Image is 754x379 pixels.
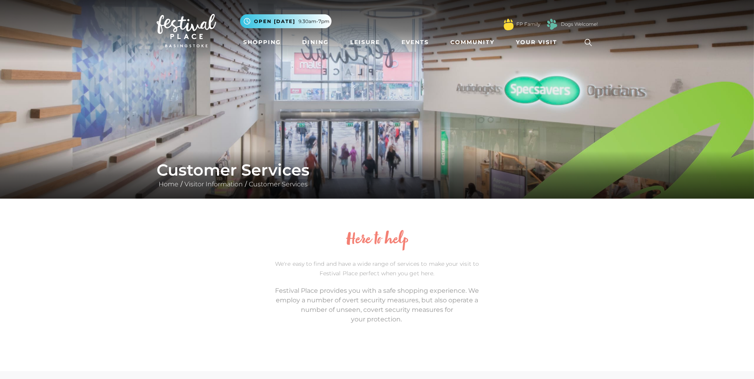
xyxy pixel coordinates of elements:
a: Community [447,35,498,50]
span: Your Visit [516,38,557,46]
span: Festival Place provides you with a safe shopping experience. We employ a number of overt security... [275,287,479,313]
img: Festival Place Logo [157,14,216,47]
a: Leisure [347,35,383,50]
span: Open [DATE] [254,18,295,25]
h2: Here to help [270,231,485,249]
a: Shopping [240,35,284,50]
a: Dining [299,35,332,50]
span: your protection. [351,315,402,323]
span: We're easy to find and have a wide range of services to make your visit to Festival Place perfect... [275,260,479,277]
a: Home [157,180,180,188]
div: / / [151,160,604,189]
a: Events [398,35,432,50]
a: Customer Services [247,180,310,188]
span: 9.30am-7pm [298,18,330,25]
a: Visitor Information [182,180,245,188]
a: FP Family [516,21,540,28]
button: Open [DATE] 9.30am-7pm [240,14,331,28]
a: Your Visit [513,35,564,50]
h1: Customer Services [157,160,598,180]
a: Dogs Welcome! [561,21,598,28]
